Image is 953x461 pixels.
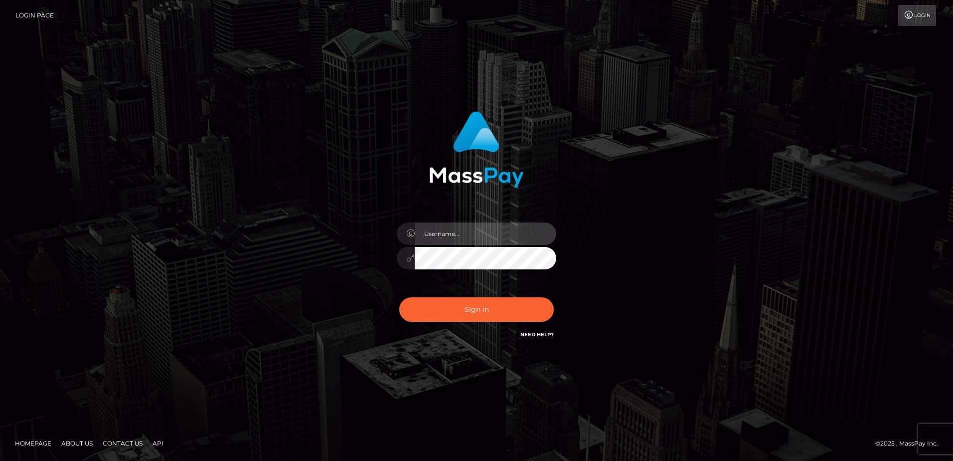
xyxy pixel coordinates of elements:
[99,436,147,451] a: Contact Us
[15,5,54,26] a: Login Page
[429,111,524,188] img: MassPay Login
[415,223,556,245] input: Username...
[520,331,554,338] a: Need Help?
[11,436,55,451] a: Homepage
[149,436,167,451] a: API
[898,5,936,26] a: Login
[875,438,946,449] div: © 2025 , MassPay Inc.
[57,436,97,451] a: About Us
[399,297,554,322] button: Sign in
